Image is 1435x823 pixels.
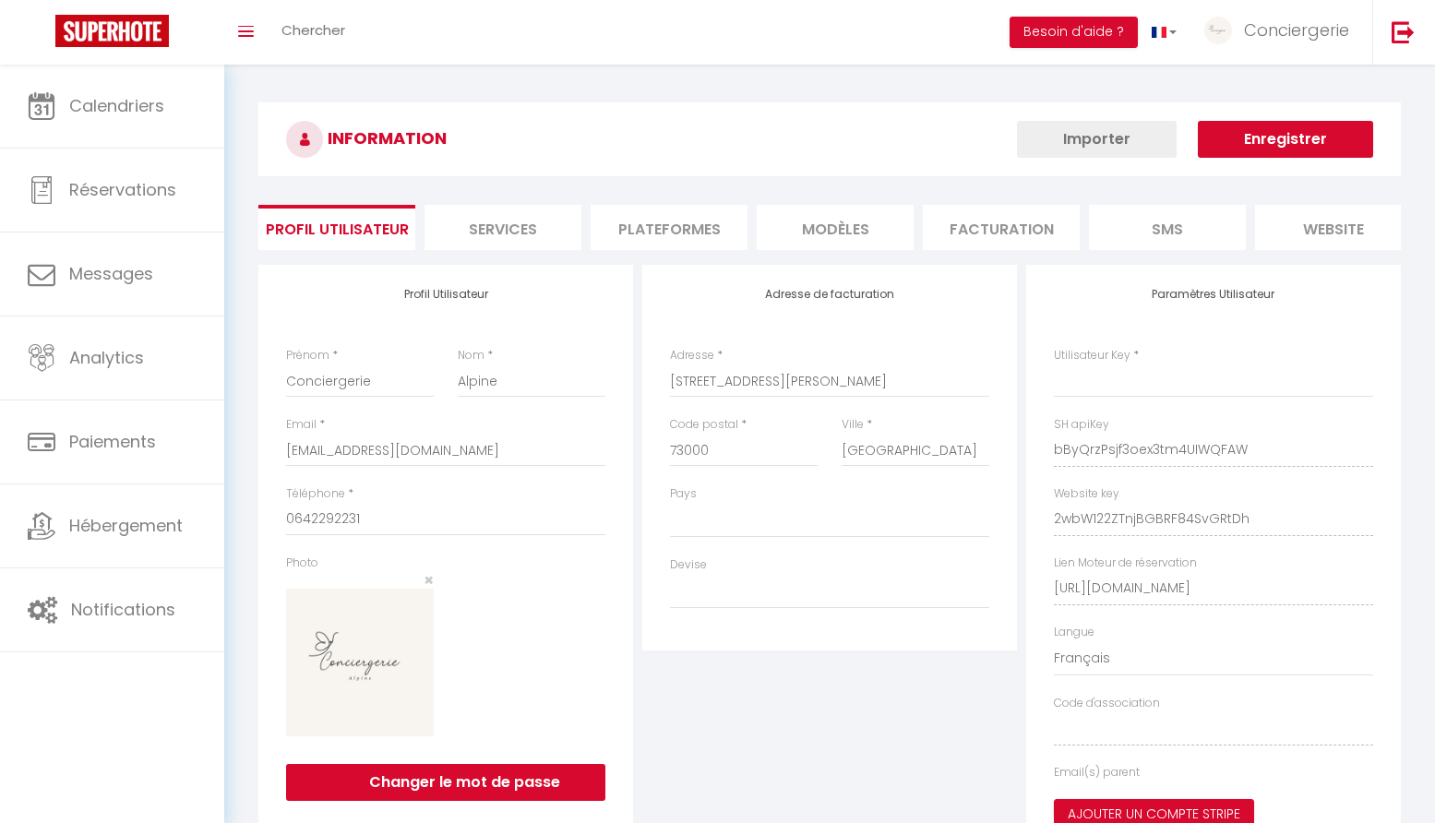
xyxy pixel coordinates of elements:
span: × [424,568,434,591]
span: Hébergement [69,514,183,537]
button: Enregistrer [1198,121,1373,158]
li: Profil Utilisateur [258,205,415,250]
img: 17293697595835.jpg [286,589,434,736]
label: Code postal [670,416,738,434]
label: Lien Moteur de réservation [1054,555,1197,572]
span: Paiements [69,430,156,453]
button: Ouvrir le widget de chat LiveChat [15,7,70,63]
li: Services [425,205,581,250]
label: Téléphone [286,485,345,503]
label: Website key [1054,485,1119,503]
label: Prénom [286,347,329,364]
label: Code d'association [1054,695,1160,712]
label: Email [286,416,317,434]
img: ... [1204,17,1232,44]
label: Ville [842,416,864,434]
label: Utilisateur Key [1054,347,1130,364]
img: logout [1392,20,1415,43]
li: website [1255,205,1412,250]
img: Super Booking [55,15,169,47]
label: SH apiKey [1054,416,1109,434]
span: Conciergerie [1244,18,1349,42]
h4: Adresse de facturation [670,288,989,301]
button: Besoin d'aide ? [1010,17,1138,48]
label: Adresse [670,347,714,364]
span: Analytics [69,346,144,369]
span: Réservations [69,178,176,201]
label: Langue [1054,624,1094,641]
li: Facturation [923,205,1080,250]
label: Nom [458,347,484,364]
li: SMS [1089,205,1246,250]
label: Email(s) parent [1054,764,1140,781]
span: Notifications [71,598,175,621]
button: Importer [1017,121,1177,158]
label: Devise [670,556,707,574]
label: Pays [670,485,697,503]
li: MODÈLES [757,205,914,250]
h4: Paramètres Utilisateur [1054,288,1373,301]
label: Photo [286,555,318,572]
h4: Profil Utilisateur [286,288,605,301]
button: Changer le mot de passe [286,764,605,801]
span: Messages [69,262,153,285]
button: Close [424,572,434,589]
h3: INFORMATION [258,102,1401,176]
span: Calendriers [69,94,164,117]
span: Chercher [281,20,345,40]
li: Plateformes [591,205,747,250]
